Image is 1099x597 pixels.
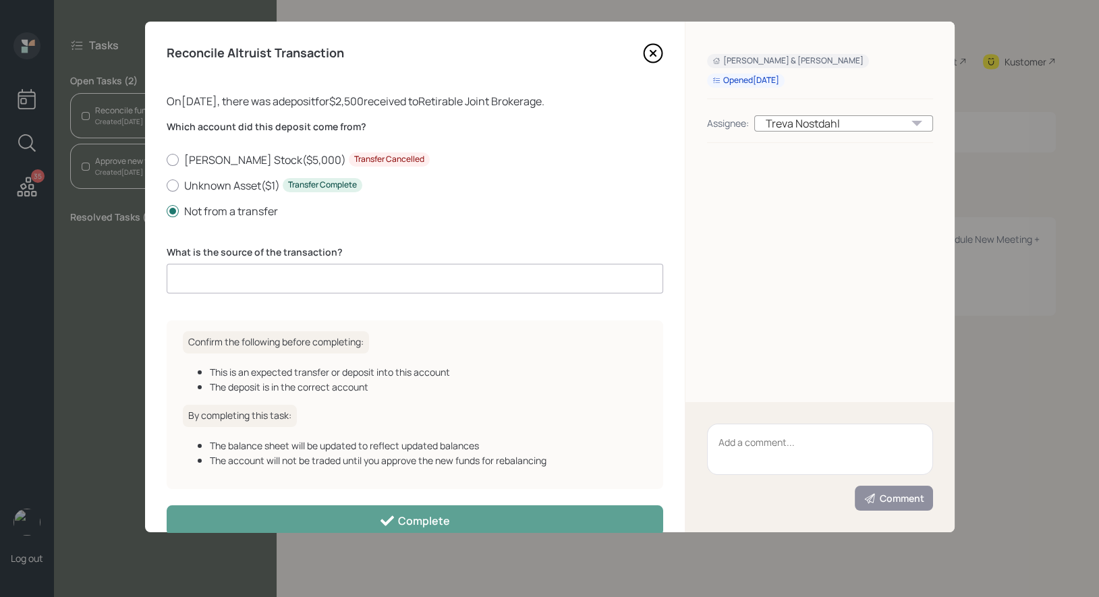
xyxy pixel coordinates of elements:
div: Assignee: [707,116,749,130]
div: This is an expected transfer or deposit into this account [210,365,647,379]
button: Complete [167,505,663,536]
label: Unknown Asset ( $1 ) [167,178,663,193]
div: The deposit is in the correct account [210,380,647,394]
div: [PERSON_NAME] & [PERSON_NAME] [712,55,864,67]
h6: By completing this task: [183,405,297,427]
button: Comment [855,486,933,511]
div: On [DATE] , there was a deposit for $2,500 received to Retirable Joint Brokerage . [167,93,663,109]
div: Treva Nostdahl [754,115,933,132]
label: Not from a transfer [167,204,663,219]
div: The account will not be traded until you approve the new funds for rebalancing [210,453,647,467]
div: Complete [379,513,450,529]
label: [PERSON_NAME] Stock ( $5,000 ) [167,152,663,167]
label: Which account did this deposit come from? [167,120,663,134]
h6: Confirm the following before completing: [183,331,369,353]
div: Comment [864,492,924,505]
div: Transfer Complete [288,179,357,191]
label: What is the source of the transaction? [167,246,663,259]
h4: Reconcile Altruist Transaction [167,46,344,61]
div: Opened [DATE] [712,75,779,86]
div: Transfer Cancelled [354,154,424,165]
div: The balance sheet will be updated to reflect updated balances [210,438,647,453]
